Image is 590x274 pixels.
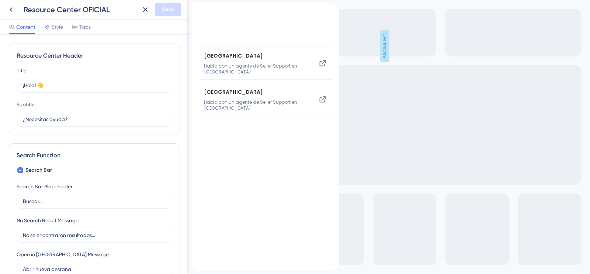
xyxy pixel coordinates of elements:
[17,151,172,160] div: Search Function
[155,3,181,16] button: Save
[27,4,30,10] div: 3
[17,216,79,225] div: No Search Result Message
[23,81,166,89] input: Title
[17,182,73,191] div: Search Bar Placeholder
[17,100,35,109] div: Subtitle
[52,23,63,31] span: Style
[17,66,27,75] div: Title
[23,197,166,205] input: Buscar....
[191,30,201,62] span: Live Preview
[25,166,52,175] span: Search Bar
[24,4,136,15] div: Resource Center OFICIAL
[12,96,111,108] span: Habla con un agente de Seller Support en [GEOGRAPHIC_DATA]
[16,23,35,31] span: Content
[17,250,109,259] div: Open in [GEOGRAPHIC_DATA] Message
[12,48,111,72] div: Colombia
[23,115,166,123] input: Description
[23,265,166,273] input: Abrir nueva pestaña
[12,48,99,57] span: [GEOGRAPHIC_DATA]
[12,85,99,93] span: [GEOGRAPHIC_DATA]
[12,60,111,72] span: Habla con un agente de Seller Support en [GEOGRAPHIC_DATA]
[17,51,172,60] div: Resource Center Header
[79,23,91,31] span: Tabs
[23,231,166,239] input: No se encontraron resultados...
[162,5,174,14] span: Save
[12,85,111,108] div: México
